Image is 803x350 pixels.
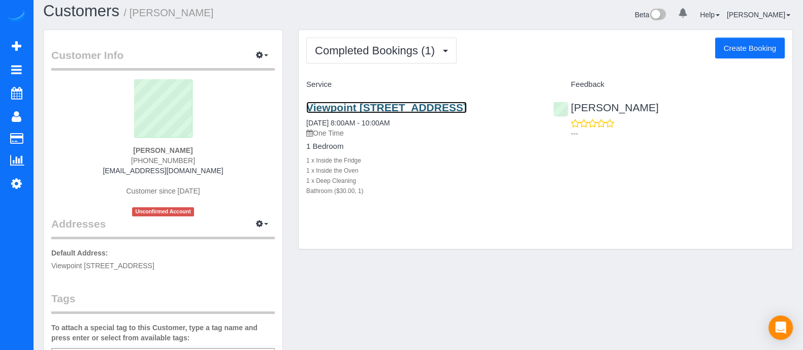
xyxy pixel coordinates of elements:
div: Open Intercom Messenger [768,315,793,340]
legend: Customer Info [51,48,275,71]
legend: Tags [51,291,275,314]
img: New interface [649,9,666,22]
small: / [PERSON_NAME] [124,7,214,18]
h4: Feedback [553,80,785,89]
a: Beta [635,11,666,19]
p: One Time [306,128,538,138]
p: --- [571,129,785,139]
small: Bathroom ($30.00, 1) [306,187,363,195]
img: Automaid Logo [6,10,26,24]
span: [PHONE_NUMBER] [131,156,195,165]
button: Completed Bookings (1) [306,38,457,63]
small: 1 x Deep Cleaning [306,177,356,184]
span: Customer since [DATE] [126,187,200,195]
button: Create Booking [715,38,785,59]
small: 1 x Inside the Oven [306,167,358,174]
a: Help [700,11,720,19]
span: Completed Bookings (1) [315,44,440,57]
h4: 1 Bedroom [306,142,538,151]
strong: [PERSON_NAME] [133,146,192,154]
a: [PERSON_NAME] [727,11,790,19]
a: Customers [43,2,119,20]
span: Unconfirmed Account [132,207,194,216]
a: Viewpoint [STREET_ADDRESS] [306,102,467,113]
a: [PERSON_NAME] [553,102,659,113]
h4: Service [306,80,538,89]
span: Viewpoint [STREET_ADDRESS] [51,262,154,270]
label: Default Address: [51,248,108,258]
a: [DATE] 8:00AM - 10:00AM [306,119,390,127]
label: To attach a special tag to this Customer, type a tag name and press enter or select from availabl... [51,323,275,343]
a: [EMAIL_ADDRESS][DOMAIN_NAME] [103,167,223,175]
small: 1 x Inside the Fridge [306,157,361,164]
